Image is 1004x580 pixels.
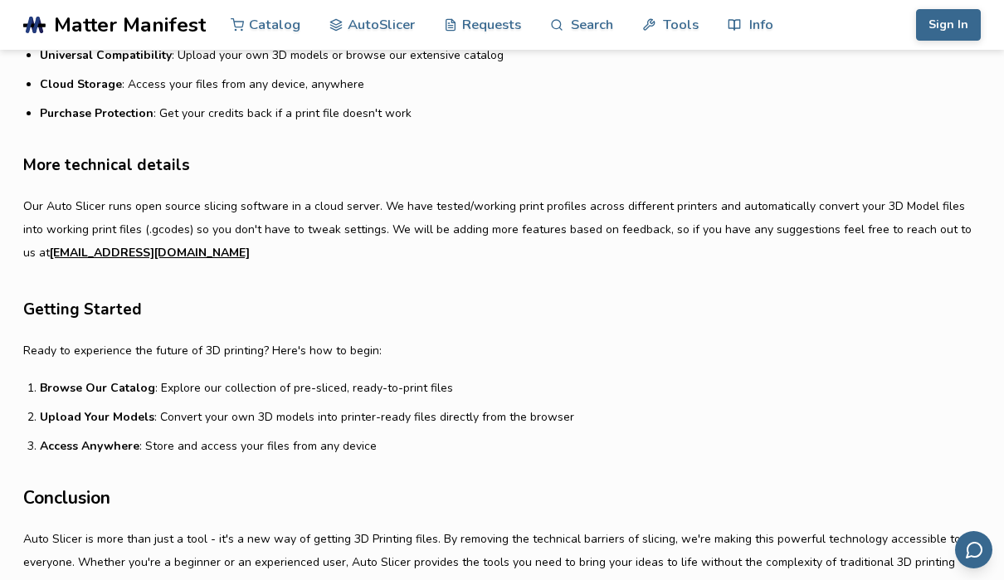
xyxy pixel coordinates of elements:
li: : Explore our collection of pre-sliced, ready-to-print files [40,379,981,397]
li: : Store and access your files from any device [40,437,981,455]
strong: Universal Compatibility [40,47,172,63]
p: Ready to experience the future of 3D printing? Here's how to begin: [23,339,981,363]
strong: Browse Our Catalog [40,380,155,396]
li: : Get your credits back if a print file doesn't work [40,105,981,122]
button: Sign In [916,9,981,41]
strong: Access Anywhere [40,438,139,454]
strong: Cloud Storage [40,76,122,92]
h3: Getting Started [23,297,981,323]
li: : Access your files from any device, anywhere [40,76,981,93]
h3: More technical details [23,153,981,178]
p: Our Auto Slicer runs open source slicing software in a cloud server. We have tested/working print... [23,195,981,265]
a: [EMAIL_ADDRESS][DOMAIN_NAME] [50,241,250,265]
button: Send feedback via email [955,531,992,568]
span: Matter Manifest [54,13,206,37]
h2: Conclusion [23,485,981,511]
li: : Convert your own 3D models into printer-ready files directly from the browser [40,408,981,426]
li: : Upload your own 3D models or browse our extensive catalog [40,46,981,64]
strong: Purchase Protection [40,105,154,121]
strong: Upload Your Models [40,409,154,425]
